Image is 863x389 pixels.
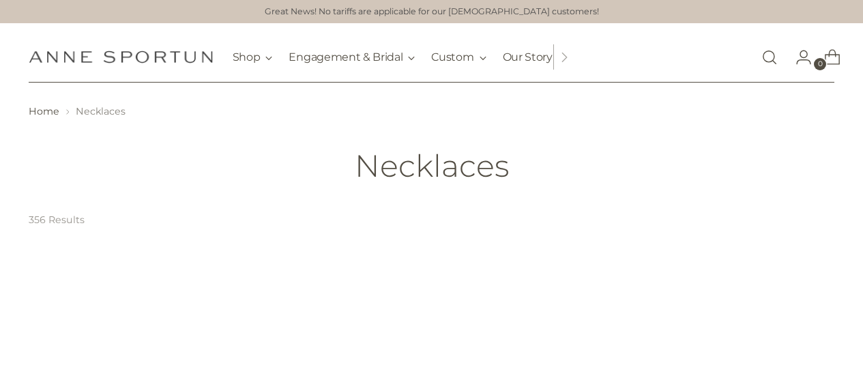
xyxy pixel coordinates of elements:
[76,105,126,117] span: Necklaces
[785,44,812,71] a: Go to the account page
[29,51,213,63] a: Anne Sportun Fine Jewellery
[29,213,85,227] p: 356 Results
[813,44,840,71] a: Open cart modal
[29,105,59,117] a: Home
[355,149,509,183] h1: Necklaces
[265,5,599,18] a: Great News! No tariffs are applicable for our [DEMOGRAPHIC_DATA] customers!
[756,44,783,71] a: Open search modal
[29,104,835,119] nav: breadcrumbs
[289,42,415,72] button: Engagement & Bridal
[233,42,273,72] button: Shop
[431,42,486,72] button: Custom
[814,58,826,70] span: 0
[503,42,553,72] a: Our Story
